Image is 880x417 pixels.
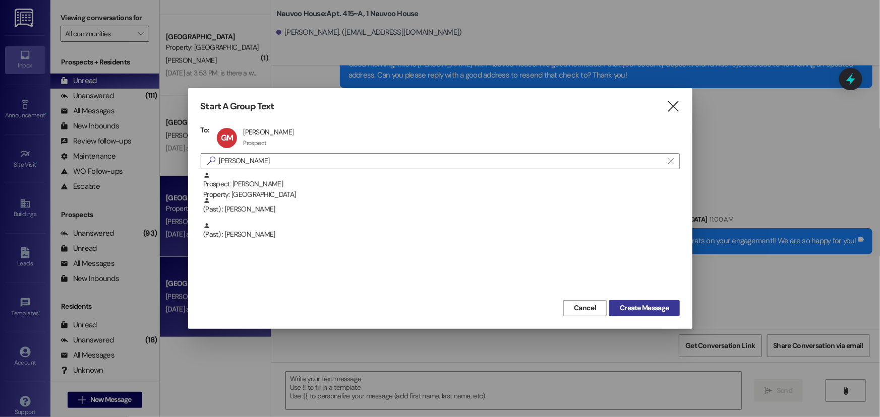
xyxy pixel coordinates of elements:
button: Cancel [563,300,607,316]
button: Create Message [609,300,679,316]
div: Prospect: [PERSON_NAME]Property: [GEOGRAPHIC_DATA] [201,172,680,197]
h3: Start A Group Text [201,101,274,112]
span: GM [221,132,233,143]
i:  [668,157,674,165]
h3: To: [201,125,210,134]
span: Create Message [620,303,669,313]
span: Cancel [574,303,596,313]
i:  [203,156,219,166]
div: (Past) : [PERSON_NAME] [201,197,680,222]
i:  [666,101,680,112]
div: Prospect: [PERSON_NAME] [203,172,680,200]
div: (Past) : [PERSON_NAME] [203,197,680,215]
div: Prospect [243,139,266,147]
div: [PERSON_NAME] [243,127,294,136]
div: (Past) : [PERSON_NAME] [203,222,680,240]
div: Property: [GEOGRAPHIC_DATA] [203,189,680,200]
input: Search for any contact or apartment [219,154,663,168]
div: (Past) : [PERSON_NAME] [201,222,680,247]
button: Clear text [663,154,679,169]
